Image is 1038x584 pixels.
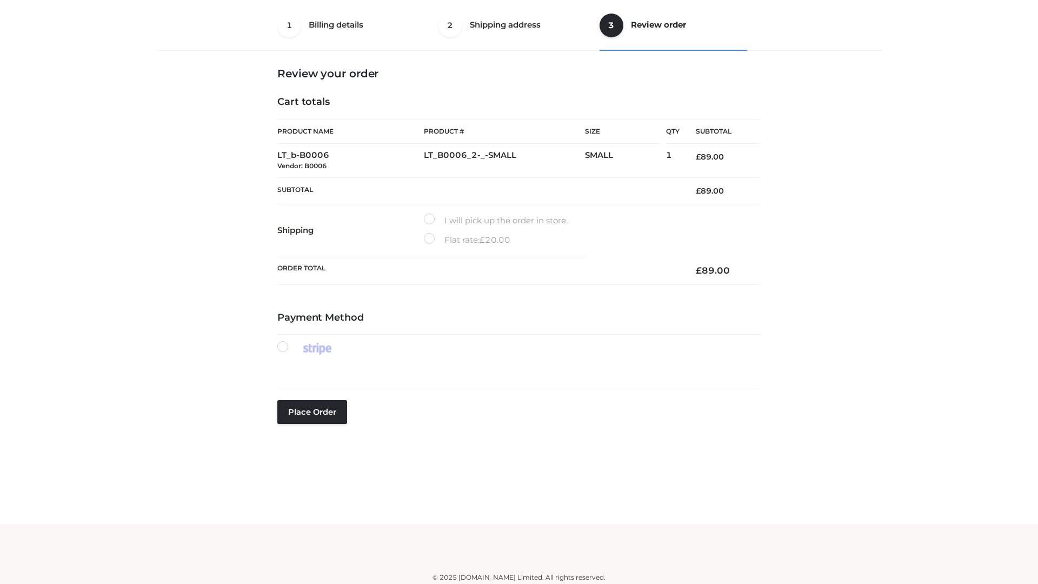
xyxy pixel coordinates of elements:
th: Subtotal [277,177,680,204]
span: £ [696,265,702,276]
th: Shipping [277,204,424,256]
div: © 2025 [DOMAIN_NAME] Limited. All rights reserved. [161,572,877,583]
td: SMALL [585,144,666,178]
td: LT_b-B0006 [277,144,424,178]
th: Subtotal [680,120,761,144]
label: I will pick up the order in store. [424,214,568,228]
th: Size [585,120,661,144]
th: Qty [666,119,680,144]
h4: Payment Method [277,312,761,324]
bdi: 20.00 [480,235,510,245]
button: Place order [277,400,347,424]
span: £ [480,235,485,245]
small: Vendor: B0006 [277,162,327,170]
th: Order Total [277,256,680,285]
h4: Cart totals [277,96,761,108]
td: 1 [666,144,680,178]
bdi: 89.00 [696,186,724,196]
bdi: 89.00 [696,265,730,276]
th: Product # [424,119,585,144]
td: LT_B0006_2-_-SMALL [424,144,585,178]
span: £ [696,152,701,162]
th: Product Name [277,119,424,144]
span: £ [696,186,701,196]
label: Flat rate: [424,233,510,247]
bdi: 89.00 [696,152,724,162]
h3: Review your order [277,67,761,80]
